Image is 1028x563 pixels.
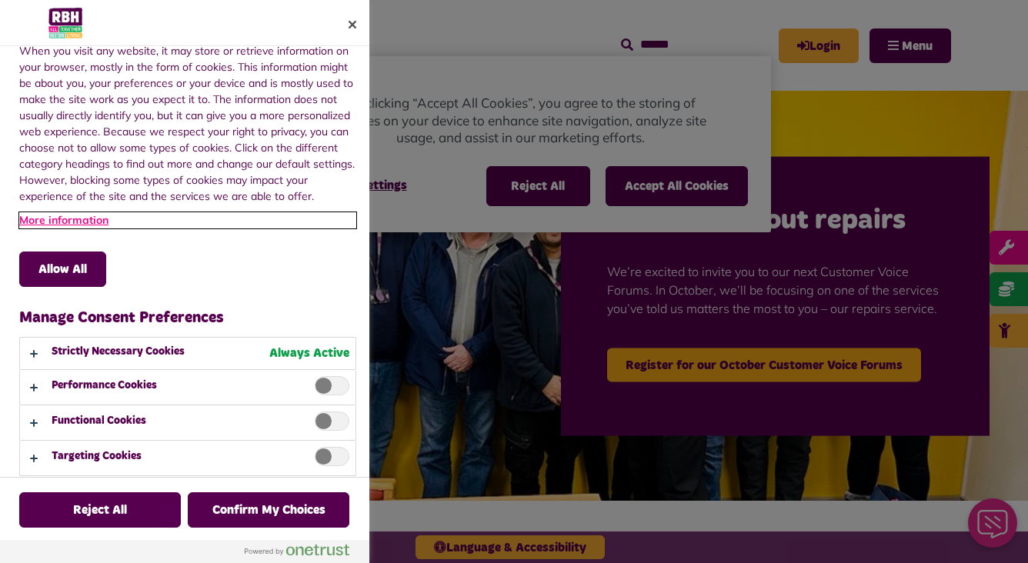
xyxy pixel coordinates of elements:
button: Confirm My Choices [188,492,349,528]
div: Company Logo [19,8,112,38]
a: Powered by OneTrust Opens in a new Tab [245,544,362,563]
img: Powered by OneTrust Opens in a new Tab [245,544,349,556]
img: Company Logo [48,8,82,38]
div: Close Web Assistant [9,5,58,54]
h3: Manage Consent Preferences [19,306,356,329]
button: Reject All [19,492,181,528]
a: More information about your privacy, opens in a new tab [19,212,356,228]
div: When you visit any website, it may store or retrieve information on your browser, mostly in the f... [19,43,356,232]
button: Close [335,8,369,42]
button: Allow All [19,252,106,287]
